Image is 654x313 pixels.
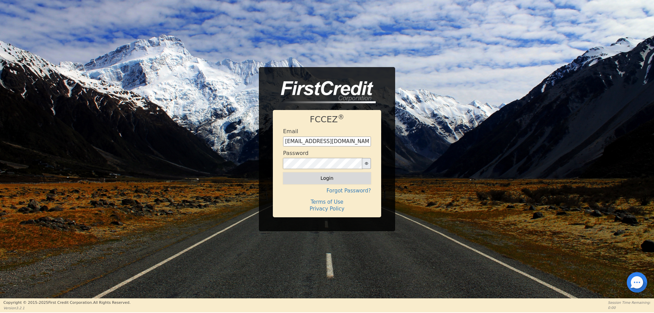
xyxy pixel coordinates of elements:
input: password [283,158,362,169]
span: All Rights Reserved. [93,300,130,305]
h4: Password [283,150,309,156]
p: 0:00 [608,305,651,310]
h4: Email [283,128,298,135]
h4: Forgot Password? [283,188,371,194]
p: Session Time Remaining: [608,300,651,305]
h1: FCCEZ [283,114,371,125]
button: Login [283,172,371,184]
p: Copyright © 2015- 2025 First Credit Corporation. [3,300,130,306]
h4: Privacy Policy [283,206,371,212]
sup: ® [338,113,344,121]
img: logo-CMu_cnol.png [273,81,376,104]
p: Version 3.2.1 [3,306,130,311]
input: Enter email [283,137,371,147]
h4: Terms of Use [283,199,371,205]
